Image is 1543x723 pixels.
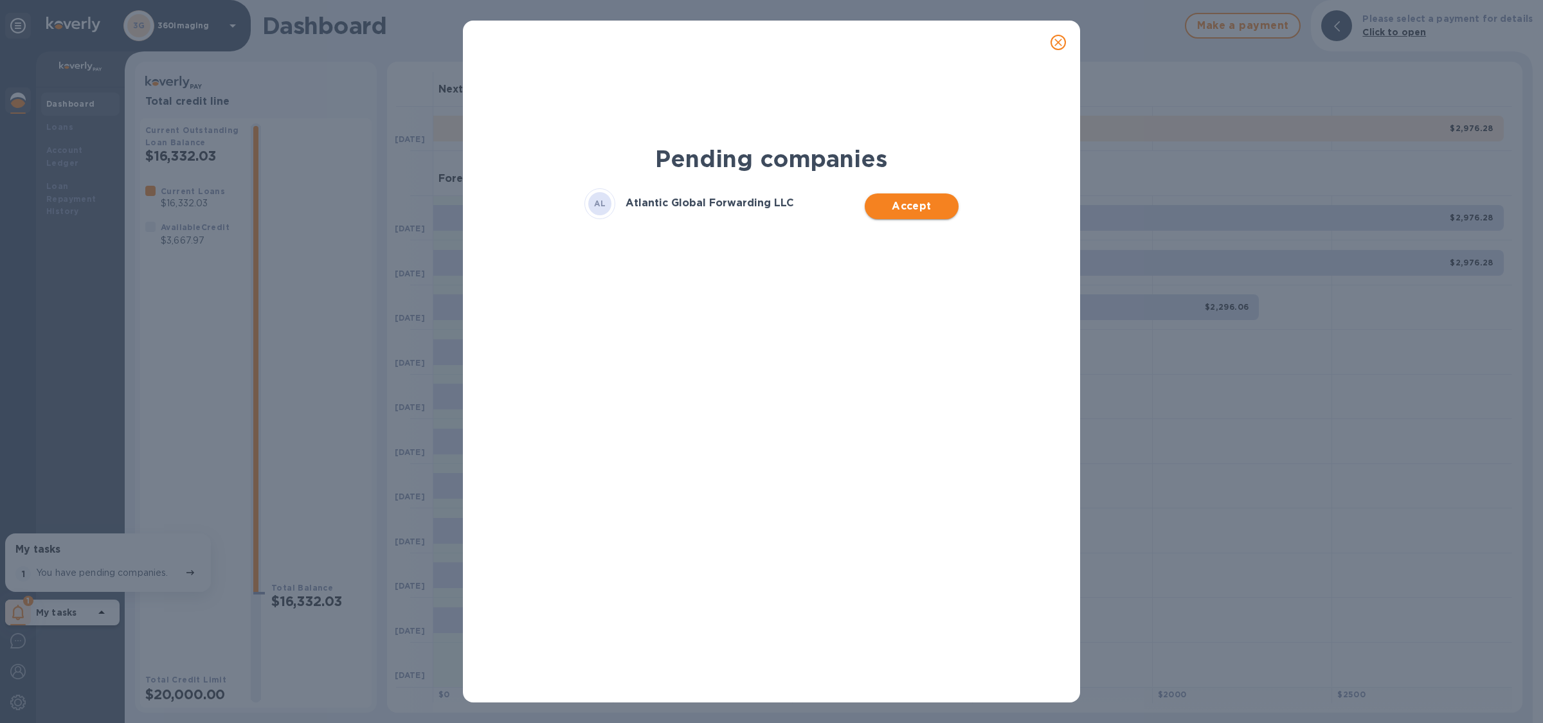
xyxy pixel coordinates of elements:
b: AL [594,199,606,208]
b: Pending companies [655,145,887,173]
button: Accept [865,193,958,219]
h3: Atlantic Global Forwarding LLC [626,197,794,210]
span: Accept [875,199,948,214]
button: close [1043,27,1074,58]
